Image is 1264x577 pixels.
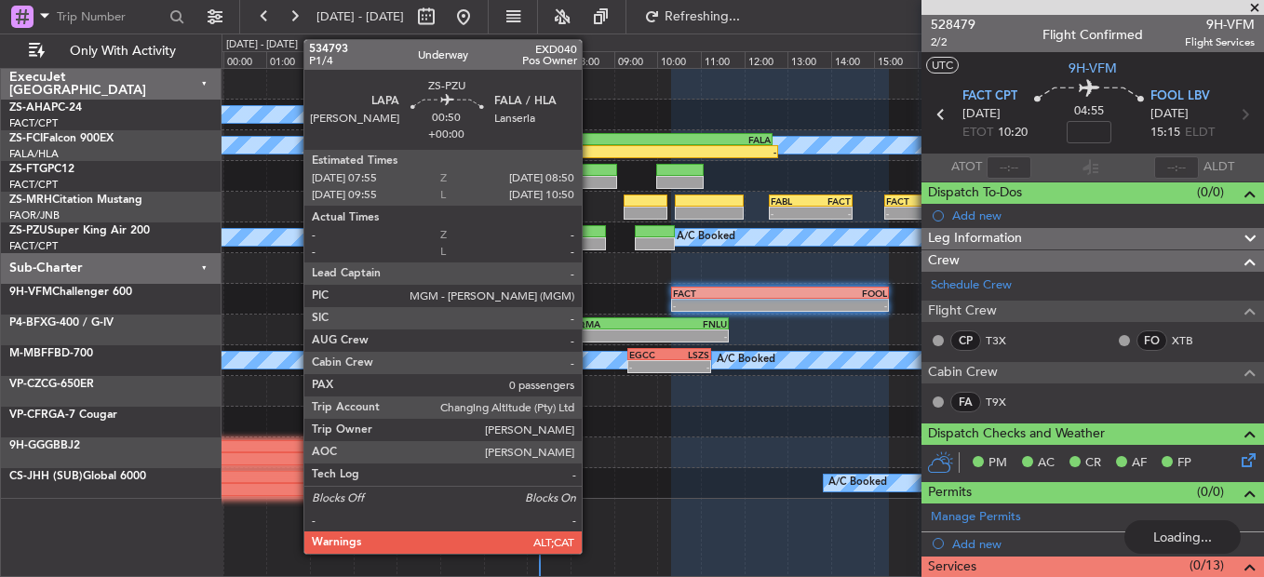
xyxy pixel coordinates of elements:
span: Flight Services [1185,34,1255,50]
div: 14:00 [831,51,875,68]
span: Dispatch To-Dos [928,182,1022,204]
span: M-MBFF [9,348,54,359]
a: 9H-GGGBBJ2 [9,440,80,451]
div: 04:57 Z [439,146,608,157]
span: (0/13) [1190,556,1224,575]
div: - [454,330,532,342]
div: Add new [952,208,1255,223]
span: ZS-FTG [9,164,47,175]
a: ZS-FTGPC12 [9,164,74,175]
div: - [811,208,851,219]
span: AF [1132,454,1147,473]
a: T3X [986,332,1028,349]
span: AC [1038,454,1055,473]
span: CS-JHH (SUB) [9,471,83,482]
div: HKJK [261,472,435,483]
div: CP [950,330,981,351]
span: ALDT [1203,158,1234,177]
div: 02:00 [310,51,354,68]
div: Flight Confirmed [1042,25,1143,45]
a: ZS-FCIFalcon 900EX [9,133,114,144]
span: 10:20 [998,124,1028,142]
div: Add new [952,536,1255,552]
span: Cabin Crew [928,362,998,383]
div: 13:00 [787,51,831,68]
a: Schedule Crew [931,276,1012,295]
span: FP [1177,454,1191,473]
div: - [261,484,435,495]
span: ZS-FCI [9,133,43,144]
div: FABL [771,195,811,207]
span: [DATE] [1150,105,1189,124]
div: 04:00 [397,51,440,68]
span: Refreshing... [664,10,742,23]
div: - [629,361,669,372]
div: - [673,300,780,311]
a: P4-BFXG-400 / G-IV [9,317,114,329]
a: T9X [986,394,1028,410]
div: FNLU [650,318,728,329]
span: ZS-PZU [9,225,47,236]
div: [DATE] - [DATE] [226,37,298,53]
div: 08:00 [571,51,614,68]
div: 03:00 [354,51,397,68]
span: VP-CZC [9,379,48,390]
div: 12:00 [745,51,788,68]
a: FACT/CPT [9,239,58,253]
span: 9H-VFM [1069,59,1117,78]
a: 9H-VFMChallenger 600 [9,287,132,298]
span: 528479 [931,15,975,34]
button: Refreshing... [636,2,747,32]
a: M-MBFFBD-700 [9,348,93,359]
div: FACT [886,195,934,207]
span: Crew [928,250,960,272]
div: EGCC [629,349,669,360]
span: Dispatch Checks and Weather [928,423,1105,445]
div: FMCH [207,441,413,452]
div: FNLU [376,318,454,329]
div: 09:00 [614,51,658,68]
div: - [571,330,650,342]
span: [DATE] [962,105,1001,124]
div: 06:00 [484,51,528,68]
a: Manage Permits [931,508,1021,527]
a: ZS-AHAPC-24 [9,102,82,114]
div: - [669,361,709,372]
span: [DATE] - [DATE] [316,8,404,25]
span: Leg Information [928,228,1022,249]
button: Only With Activity [20,36,202,66]
span: VP-CFR [9,409,48,421]
span: FACT CPT [962,87,1017,106]
span: ZS-MRH [9,195,52,206]
span: FOOL LBV [1150,87,1210,106]
div: - [376,330,454,342]
a: FALA/HLA [9,147,59,161]
span: ATOT [951,158,982,177]
span: ZS-AHA [9,102,51,114]
div: 15:00 [874,51,918,68]
span: ETOT [962,124,993,142]
span: 2/2 [931,34,975,50]
a: VP-CZCG-650ER [9,379,94,390]
span: 9H-VFM [1185,15,1255,34]
a: VP-CFRGA-7 Cougar [9,409,117,421]
div: FQMA [454,318,532,329]
div: 10:00 [657,51,701,68]
div: OERK [434,134,602,145]
div: A/C Booked [828,469,887,497]
span: ELDT [1185,124,1215,142]
a: ZS-MRHCitation Mustang [9,195,142,206]
div: 07:00 [527,51,571,68]
span: 9H-GGG [9,440,53,451]
div: FACT [811,195,851,207]
span: CR [1085,454,1101,473]
input: Trip Number [57,3,164,31]
input: --:-- [987,156,1031,179]
span: Flight Crew [928,301,997,322]
a: CS-JHH (SUB)Global 6000 [9,471,146,482]
div: Loading... [1124,520,1241,554]
div: FALA [602,134,771,145]
div: - [886,208,934,219]
span: (0/0) [1197,182,1224,202]
span: 04:55 [1074,102,1104,121]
